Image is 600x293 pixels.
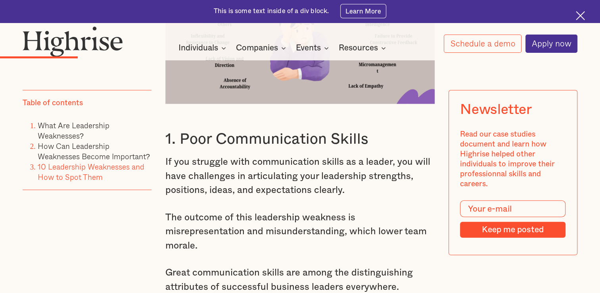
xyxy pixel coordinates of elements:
[339,43,378,53] div: Resources
[165,211,435,253] p: The outcome of this leadership weakness is misrepresentation and misunderstanding, which lower te...
[460,222,566,238] input: Keep me posted
[38,161,144,183] a: 10 Leadership Weaknesses and How to Spot Them
[23,26,123,56] img: Highrise logo
[460,200,566,218] input: Your e-mail
[178,43,228,53] div: Individuals
[296,43,331,53] div: Events
[340,4,387,18] a: Learn More
[339,43,388,53] div: Resources
[460,102,532,118] div: Newsletter
[525,35,578,53] a: Apply now
[38,120,109,141] a: What Are Leadership Weaknesses?
[444,35,521,53] a: Schedule a demo
[236,43,278,53] div: Companies
[236,43,288,53] div: Companies
[165,130,435,148] h3: 1. Poor Communication Skills
[178,43,218,53] div: Individuals
[165,155,435,197] p: If you struggle with communication skills as a leader, you will have challenges in articulating y...
[576,11,585,20] img: Cross icon
[296,43,321,53] div: Events
[460,129,566,189] div: Read our case studies document and learn how Highrise helped other individuals to improve their p...
[23,98,83,108] div: Table of contents
[214,7,329,16] div: This is some text inside of a div block.
[460,200,566,238] form: Modal Form
[38,140,150,162] a: How Can Leadership Weaknesses Become Important?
